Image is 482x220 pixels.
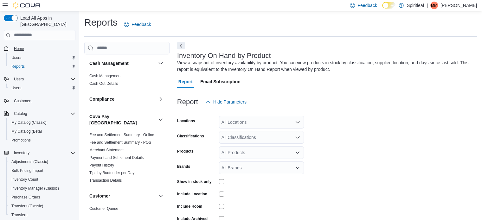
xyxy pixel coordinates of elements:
[89,60,129,66] h3: Cash Management
[177,42,185,49] button: Next
[177,98,198,106] h3: Report
[6,136,78,145] button: Promotions
[89,193,156,199] button: Customer
[9,128,45,135] a: My Catalog (Beta)
[1,44,78,53] button: Home
[89,81,118,86] span: Cash Out Details
[6,118,78,127] button: My Catalog (Classic)
[295,150,300,155] button: Open list of options
[89,193,110,199] h3: Customer
[132,21,151,28] span: Feedback
[177,179,212,184] label: Show in stock only
[14,111,27,116] span: Catalog
[84,131,170,187] div: Cova Pay [GEOGRAPHIC_DATA]
[121,18,153,31] a: Feedback
[11,55,21,60] span: Users
[89,132,154,137] span: Fee and Settlement Summary - Online
[89,74,121,78] a: Cash Management
[11,138,31,143] span: Promotions
[89,96,114,102] h3: Compliance
[11,186,59,191] span: Inventory Manager (Classic)
[89,155,144,160] span: Payment and Settlement Details
[1,96,78,105] button: Customers
[157,116,164,123] button: Cova Pay [GEOGRAPHIC_DATA]
[18,15,75,28] span: Load All Apps in [GEOGRAPHIC_DATA]
[177,118,195,123] label: Locations
[6,166,78,175] button: Bulk Pricing Import
[89,178,122,183] a: Transaction Details
[9,84,24,92] a: Users
[9,176,41,183] a: Inventory Count
[11,85,21,91] span: Users
[9,176,75,183] span: Inventory Count
[427,2,428,9] p: |
[9,185,61,192] a: Inventory Manager (Classic)
[11,149,75,157] span: Inventory
[89,73,121,79] span: Cash Management
[11,75,75,83] span: Users
[177,192,207,197] label: Include Location
[157,95,164,103] button: Compliance
[89,163,114,167] a: Payout History
[9,211,30,219] a: Transfers
[11,149,32,157] button: Inventory
[89,178,122,183] span: Transaction Details
[11,64,25,69] span: Reports
[6,84,78,92] button: Users
[9,136,75,144] span: Promotions
[84,72,170,90] div: Cash Management
[11,110,29,117] button: Catalog
[430,2,438,9] div: Melissa M
[9,84,75,92] span: Users
[177,164,190,169] label: Brands
[177,52,271,60] h3: Inventory On Hand by Product
[9,54,24,61] a: Users
[89,148,124,152] a: Merchant Statement
[9,185,75,192] span: Inventory Manager (Classic)
[11,168,43,173] span: Bulk Pricing Import
[11,75,26,83] button: Users
[9,202,75,210] span: Transfers (Classic)
[440,2,477,9] p: [PERSON_NAME]
[9,128,75,135] span: My Catalog (Beta)
[89,60,156,66] button: Cash Management
[89,171,134,175] a: Tips by Budtender per Day
[9,158,75,166] span: Adjustments (Classic)
[89,113,156,126] button: Cova Pay [GEOGRAPHIC_DATA]
[6,62,78,71] button: Reports
[6,157,78,166] button: Adjustments (Classic)
[9,193,75,201] span: Purchase Orders
[14,150,29,155] span: Inventory
[382,2,395,9] input: Dark Mode
[89,81,118,86] a: Cash Out Details
[295,120,300,125] button: Open list of options
[177,60,474,73] div: View a snapshot of inventory availability by product. You can view products in stock by classific...
[9,63,27,70] a: Reports
[89,140,151,145] a: Fee and Settlement Summary - POS
[1,148,78,157] button: Inventory
[177,149,194,154] label: Products
[177,134,204,139] label: Classifications
[11,159,48,164] span: Adjustments (Classic)
[84,16,118,29] h1: Reports
[6,175,78,184] button: Inventory Count
[89,96,156,102] button: Compliance
[407,2,424,9] p: Spiritleaf
[89,140,151,145] span: Fee and Settlement Summary - POS
[9,202,46,210] a: Transfers (Classic)
[9,136,33,144] a: Promotions
[1,75,78,84] button: Users
[9,211,75,219] span: Transfers
[6,184,78,193] button: Inventory Manager (Classic)
[11,177,38,182] span: Inventory Count
[213,99,247,105] span: Hide Parameters
[11,45,75,53] span: Home
[9,119,75,126] span: My Catalog (Classic)
[14,98,32,104] span: Customers
[89,206,118,211] a: Customer Queue
[295,165,300,170] button: Open list of options
[9,167,46,174] a: Bulk Pricing Import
